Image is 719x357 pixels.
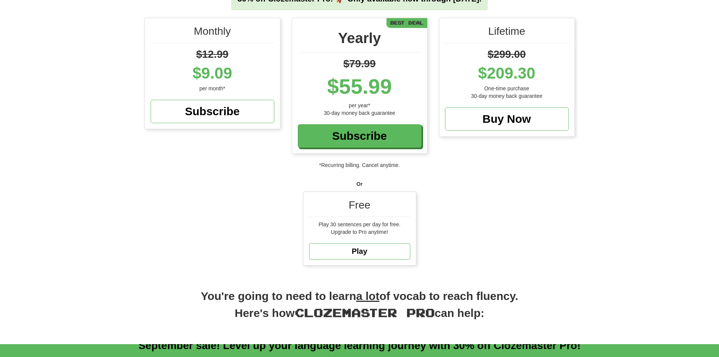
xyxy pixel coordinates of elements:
[356,181,362,187] strong: Or
[309,228,410,236] div: Upgrade to Pro anytime!
[445,24,569,43] div: Lifetime
[445,107,569,131] a: Buy Now
[445,92,569,100] div: 30-day money back guarantee
[309,243,410,260] a: Play
[386,18,427,28] div: Best Deal
[298,102,422,109] div: per year*
[151,85,274,92] div: per month*
[298,71,422,102] div: $55.99
[298,124,422,148] a: Subscribe
[488,48,526,60] span: $299.00
[309,198,410,217] div: Free
[151,62,274,85] div: $9.09
[295,306,435,319] span: Clozemaster Pro
[298,109,422,117] div: 30-day money back guarantee
[445,62,569,85] div: $209.30
[298,28,422,53] div: Yearly
[151,24,274,43] div: Monthly
[139,340,581,351] a: September sale! Level up your language learning journey with 30% off Clozemaster Pro!
[145,288,575,329] h2: You're going to need to learn of vocab to reach fluency. Here's how can help:
[445,85,569,92] div: One-time purchase
[309,221,410,228] div: Play 30 sentences per day for free.
[196,48,229,60] span: $12.99
[151,100,274,123] a: Subscribe
[343,58,376,70] span: $79.99
[356,290,380,302] u: a lot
